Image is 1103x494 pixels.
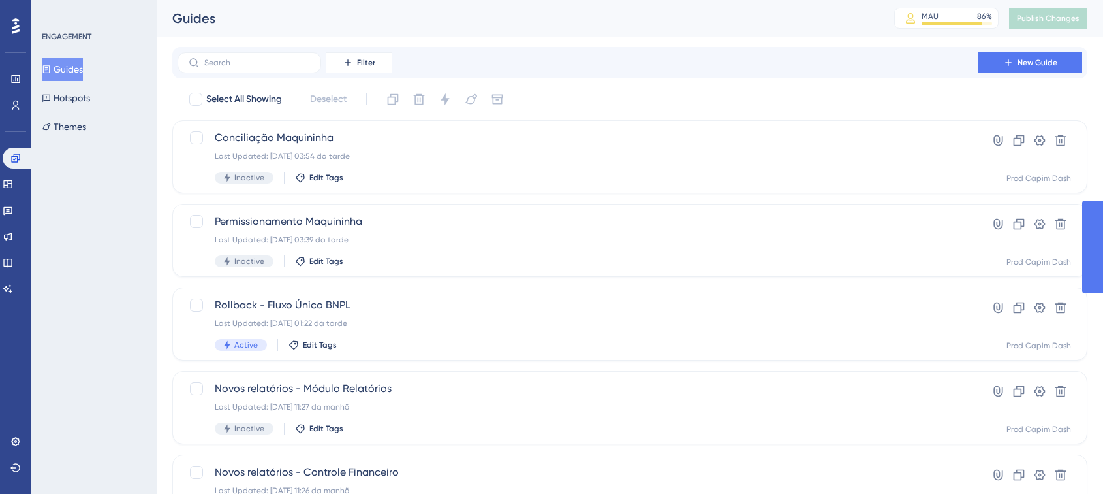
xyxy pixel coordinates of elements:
span: Deselect [310,91,347,107]
div: Prod Capim Dash [1006,173,1071,184]
button: New Guide [978,52,1082,73]
span: New Guide [1018,58,1057,68]
span: Edit Tags [309,173,343,183]
span: Inactive [234,423,264,434]
span: Rollback - Fluxo Único BNPL [215,297,940,313]
div: Prod Capim Dash [1006,257,1071,267]
span: Publish Changes [1017,13,1080,24]
div: Last Updated: [DATE] 03:39 da tarde [215,235,940,245]
button: Hotspots [42,86,90,110]
button: Guides [42,58,83,81]
span: Select All Showing [206,91,282,107]
button: Edit Tags [295,256,343,267]
button: Publish Changes [1009,8,1087,29]
span: Novos relatórios - Controle Financeiro [215,465,940,480]
button: Edit Tags [295,173,343,183]
span: Permissionamento Maquininha [215,214,940,229]
iframe: UserGuiding AI Assistant Launcher [1048,442,1087,482]
span: Conciliação Maquininha [215,130,940,146]
div: MAU [922,11,939,22]
span: Edit Tags [309,423,343,434]
div: Guides [172,9,862,27]
div: Last Updated: [DATE] 11:27 da manhã [215,402,940,412]
button: Edit Tags [295,423,343,434]
span: Active [234,340,258,350]
div: Last Updated: [DATE] 01:22 da tarde [215,318,940,329]
div: 86 % [977,11,992,22]
span: Edit Tags [303,340,337,350]
span: Inactive [234,173,264,183]
div: Prod Capim Dash [1006,340,1071,351]
div: Last Updated: [DATE] 03:54 da tarde [215,151,940,161]
button: Themes [42,115,86,139]
span: Novos relatórios - Módulo Relatórios [215,381,940,397]
button: Edit Tags [288,340,337,350]
span: Edit Tags [309,256,343,267]
span: Filter [357,58,375,68]
div: ENGAGEMENT [42,31,91,42]
input: Search [204,58,310,67]
div: Prod Capim Dash [1006,424,1071,435]
span: Inactive [234,256,264,267]
button: Filter [326,52,392,73]
button: Deselect [298,88,358,111]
